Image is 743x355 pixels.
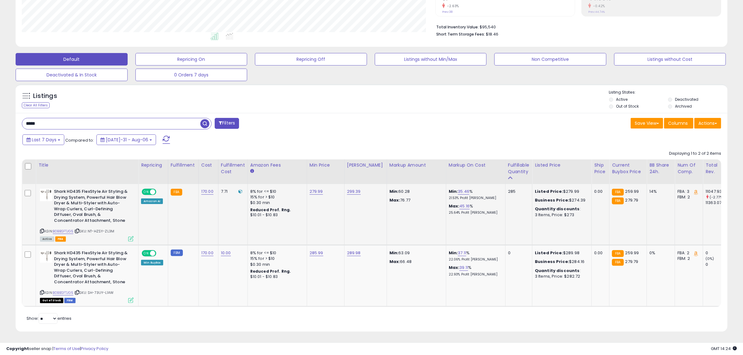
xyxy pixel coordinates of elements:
[53,229,73,234] a: B0BBSFTJG5
[625,250,639,256] span: 259.99
[612,197,623,204] small: FBA
[494,53,606,66] button: Non Competitive
[449,203,501,215] div: %
[677,250,698,256] div: FBA: 2
[449,189,501,200] div: %
[612,250,623,257] small: FBA
[141,198,163,204] div: Amazon AI
[250,256,302,261] div: 15% for > $10
[508,189,527,194] div: 285
[535,268,587,274] div: :
[449,211,501,215] p: 25.64% Profit [PERSON_NAME]
[668,120,688,126] span: Columns
[449,272,501,277] p: 22.93% Profit [PERSON_NAME]
[55,236,66,242] span: FBA
[594,189,604,194] div: 0.00
[442,10,452,14] small: Prev: 38
[616,104,639,109] label: Out of Stock
[588,10,605,14] small: Prev: 44.74%
[40,236,54,242] span: All listings currently available for purchase on Amazon
[631,118,663,129] button: Save View
[389,189,441,194] p: 60.28
[706,256,714,261] small: (0%)
[6,346,108,352] div: seller snap | |
[53,290,73,295] a: B0BBSFTJG5
[40,298,63,303] span: All listings that are currently out of stock and unavailable for purchase on Amazon
[141,260,163,265] div: Win BuyBox
[612,189,623,196] small: FBA
[614,53,726,66] button: Listings without Cost
[250,168,254,174] small: Amazon Fees.
[649,189,670,194] div: 14%
[389,162,443,168] div: Markup Amount
[389,259,441,265] p: 66.48
[535,188,563,194] b: Listed Price:
[201,162,216,168] div: Cost
[27,315,71,321] span: Show: entries
[250,162,304,168] div: Amazon Fees
[459,265,468,271] a: 39.11
[142,189,150,195] span: ON
[250,269,291,274] b: Reduced Prof. Rng.
[250,207,291,212] b: Reduced Prof. Rng.
[74,229,114,234] span: | SKU: NT-HZSY-ZL3M
[612,162,644,175] div: Current Buybox Price
[16,53,128,66] button: Default
[250,262,302,267] div: $0.30 min
[22,134,64,145] button: Last 7 Days
[445,4,459,8] small: -2.63%
[38,162,136,168] div: Title
[142,251,150,256] span: ON
[535,274,587,279] div: 3 Items, Price: $282.72
[389,250,399,256] strong: Min:
[22,102,50,108] div: Clear All Filters
[250,212,302,218] div: $10.01 - $10.83
[535,206,580,212] b: Quantity discounts
[40,250,52,263] img: 312HQF2NuCL._SL40_.jpg
[16,69,128,81] button: Deactivated & In Stock
[54,250,130,286] b: Shark HD435 FlexStyle Air Styling & Drying System, Powerful Hair Blow Dryer & Multi-Styler with A...
[535,212,587,218] div: 3 Items, Price: $273
[389,197,400,203] strong: Max:
[449,188,458,194] b: Min:
[449,265,460,270] b: Max:
[449,162,503,168] div: Markup on Cost
[677,256,698,261] div: FBM: 2
[710,195,724,200] small: (-2.77%)
[508,162,530,175] div: Fulfillable Quantity
[706,162,728,175] div: Total Rev.
[436,32,485,37] b: Short Term Storage Fees:
[625,197,638,203] span: 279.79
[535,250,563,256] b: Listed Price:
[171,250,183,256] small: FBM
[591,4,605,8] small: -0.42%
[96,134,156,145] button: [DATE]-31 - Aug-06
[612,259,623,266] small: FBA
[74,290,114,295] span: | SKU: SH-73UY-L1AW
[40,250,134,302] div: ASIN:
[106,137,148,143] span: [DATE]-31 - Aug-06
[221,189,243,194] div: 7.71
[609,90,727,95] p: Listing States:
[310,250,323,256] a: 285.99
[535,250,587,256] div: $289.98
[171,189,182,196] small: FBA
[535,162,589,168] div: Listed Price
[54,189,130,225] b: Shark HD435 FlexStyle Air Styling & Drying System, Powerful Hair Blow Dryer & Multi-Styler with A...
[135,53,247,66] button: Repricing On
[40,189,134,241] div: ASIN:
[347,162,384,168] div: [PERSON_NAME]
[171,162,196,168] div: Fulfillment
[436,23,716,30] li: $95,540
[677,189,698,194] div: FBA: 3
[446,159,505,184] th: The percentage added to the cost of goods (COGS) that forms the calculator for Min & Max prices.
[449,203,460,209] b: Max:
[221,250,231,256] a: 10.00
[675,104,692,109] label: Archived
[649,250,670,256] div: 0%
[535,268,580,274] b: Quantity discounts
[250,274,302,280] div: $10.01 - $10.83
[310,162,342,168] div: Min Price
[449,265,501,276] div: %
[53,346,80,352] a: Terms of Use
